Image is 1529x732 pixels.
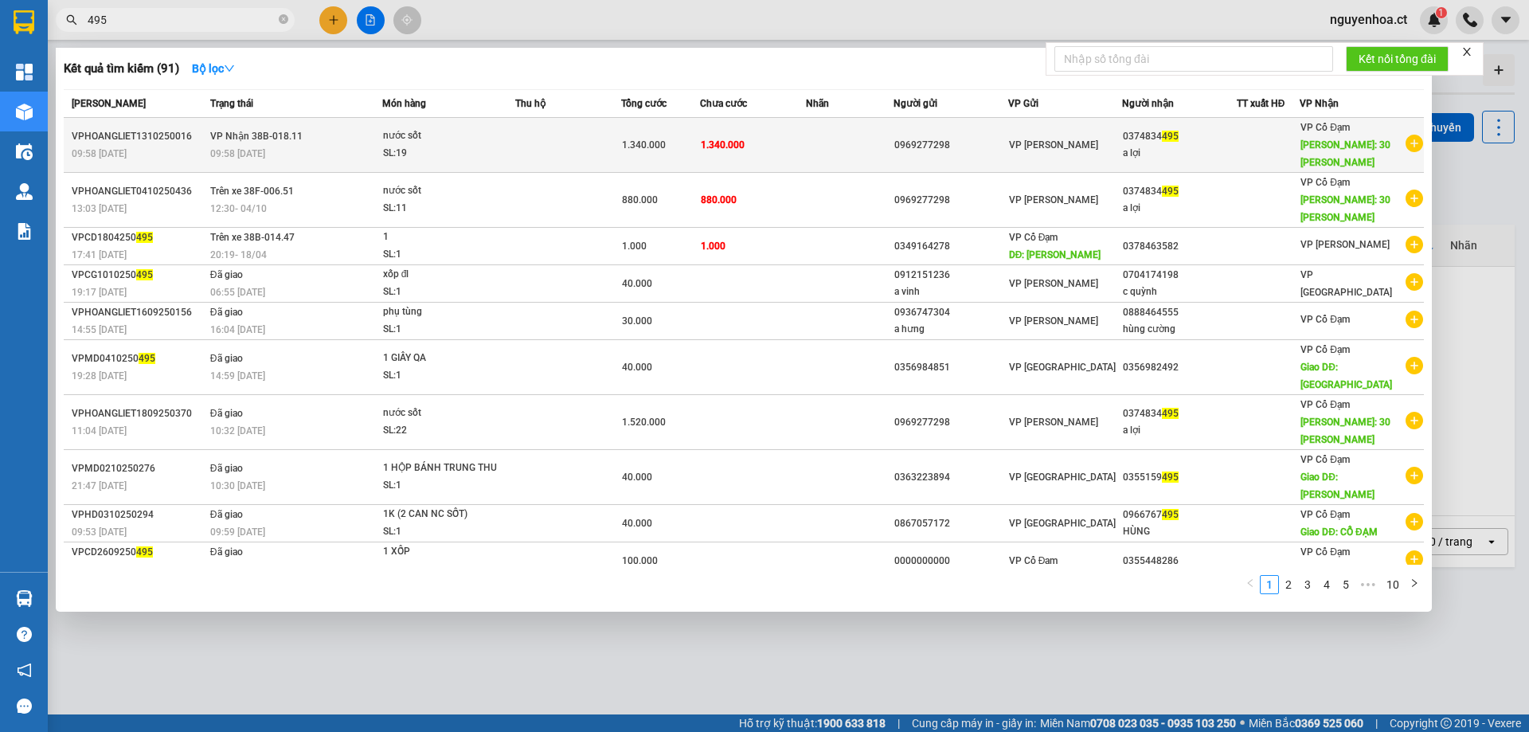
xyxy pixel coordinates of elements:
span: plus-circle [1406,135,1423,152]
li: Next 5 Pages [1355,575,1381,594]
span: Trên xe 38F-006.51 [210,186,294,197]
div: a lợi [1123,145,1236,162]
div: VPHOANGLIET1609250156 [72,304,205,321]
span: Giao DĐ: [PERSON_NAME] [1300,472,1375,500]
span: VP Cổ Đạm [1300,509,1350,520]
div: nước sốt [383,127,502,145]
span: 13:03 [DATE] [72,203,127,214]
img: warehouse-icon [16,104,33,120]
div: 0378463582 [1123,238,1236,255]
span: 30.000 [622,315,652,327]
div: 0355159 [1123,469,1236,486]
span: 495 [1162,408,1179,419]
div: 0888464555 [1123,304,1236,321]
span: 495 [139,353,155,364]
span: Tổng cước [621,98,667,109]
span: 1.000 [622,241,647,252]
span: VP Cổ Đạm [1300,344,1350,355]
span: 40.000 [622,472,652,483]
span: Chưa cước [700,98,747,109]
a: 3 [1299,576,1316,593]
img: solution-icon [16,223,33,240]
span: 14:59 [DATE] [210,370,265,382]
div: SL: 1 [383,284,502,301]
button: Bộ lọcdown [179,56,248,81]
span: 1.520.000 [622,417,666,428]
span: plus-circle [1406,236,1423,253]
div: SL: 1 [383,477,502,495]
li: 3 [1298,575,1317,594]
img: dashboard-icon [16,64,33,80]
span: message [17,699,32,714]
input: Tìm tên, số ĐT hoặc mã đơn [88,11,276,29]
a: 1 [1261,576,1278,593]
div: SL: 1 [383,523,502,541]
div: hùng cường [1123,321,1236,338]
span: VP Cổ Đạm [1300,314,1350,325]
span: 40.000 [622,362,652,373]
div: VPMD0410250 [72,350,205,367]
span: VP Cổ Đạm [1300,546,1350,558]
span: 18:11 [DATE] [72,564,127,575]
span: VP [PERSON_NAME] [1009,278,1098,289]
div: 0374834 [1123,183,1236,200]
div: phụ tùng [383,303,502,321]
span: 100.000 [622,555,658,566]
button: Kết nối tổng đài [1346,46,1449,72]
span: Đã giao [210,408,243,419]
span: 1.340.000 [701,139,745,151]
span: DĐ: [PERSON_NAME] [1009,249,1101,260]
div: 0356984851 [894,359,1007,376]
span: VP Cổ Đạm [1009,232,1058,243]
span: Kết nối tổng đài [1359,50,1436,68]
span: plus-circle [1406,467,1423,484]
span: VP [GEOGRAPHIC_DATA] [1009,472,1116,483]
input: Nhập số tổng đài [1054,46,1333,72]
span: [PERSON_NAME]: 30 [PERSON_NAME] [1300,139,1390,168]
span: Giao DĐ: X HOA [1300,564,1369,575]
span: 06:55 [DATE] [210,287,265,298]
div: 0355448286 [1123,553,1236,570]
span: VP Gửi [1008,98,1038,109]
span: Đã giao [210,546,243,558]
img: warehouse-icon [16,143,33,160]
span: 495 [136,232,153,243]
li: 1 [1260,575,1279,594]
span: Trên xe 38B-014.47 [210,232,295,243]
span: 495 [1162,472,1179,483]
span: 10:32 [DATE] [210,425,265,436]
div: 0000000000 [894,553,1007,570]
a: 2 [1280,576,1297,593]
div: 0867057172 [894,515,1007,532]
span: 09:53 [DATE] [72,526,127,538]
span: plus-circle [1406,550,1423,568]
span: VP [PERSON_NAME] [1009,417,1098,428]
div: a hưng [894,321,1007,338]
div: 0363223894 [894,469,1007,486]
span: ••• [1355,575,1381,594]
span: 495 [1162,509,1179,520]
span: [PERSON_NAME]: 30 [PERSON_NAME] [1300,194,1390,223]
button: left [1241,575,1260,594]
span: 19:28 [DATE] [72,370,127,382]
div: 0936747304 [894,304,1007,321]
span: 495 [1162,131,1179,142]
div: 0374834 [1123,405,1236,422]
div: SL: 22 [383,422,502,440]
div: SL: 1 [383,246,502,264]
div: 0349164278 [894,238,1007,255]
span: 14:55 [DATE] [72,324,127,335]
div: 0912151236 [894,267,1007,284]
span: plus-circle [1406,513,1423,530]
span: [PERSON_NAME]: 30 [PERSON_NAME] [1300,417,1390,445]
div: VPCD2609250 [72,544,205,561]
a: 4 [1318,576,1335,593]
span: 18:11 [DATE] [210,564,265,575]
div: HÙNG [1123,523,1236,540]
div: 1 XỐP [383,543,502,561]
span: TT xuất HĐ [1237,98,1285,109]
span: notification [17,663,32,678]
img: logo-vxr [14,10,34,34]
span: plus-circle [1406,190,1423,207]
span: VP Cổ Đạm [1009,555,1058,566]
